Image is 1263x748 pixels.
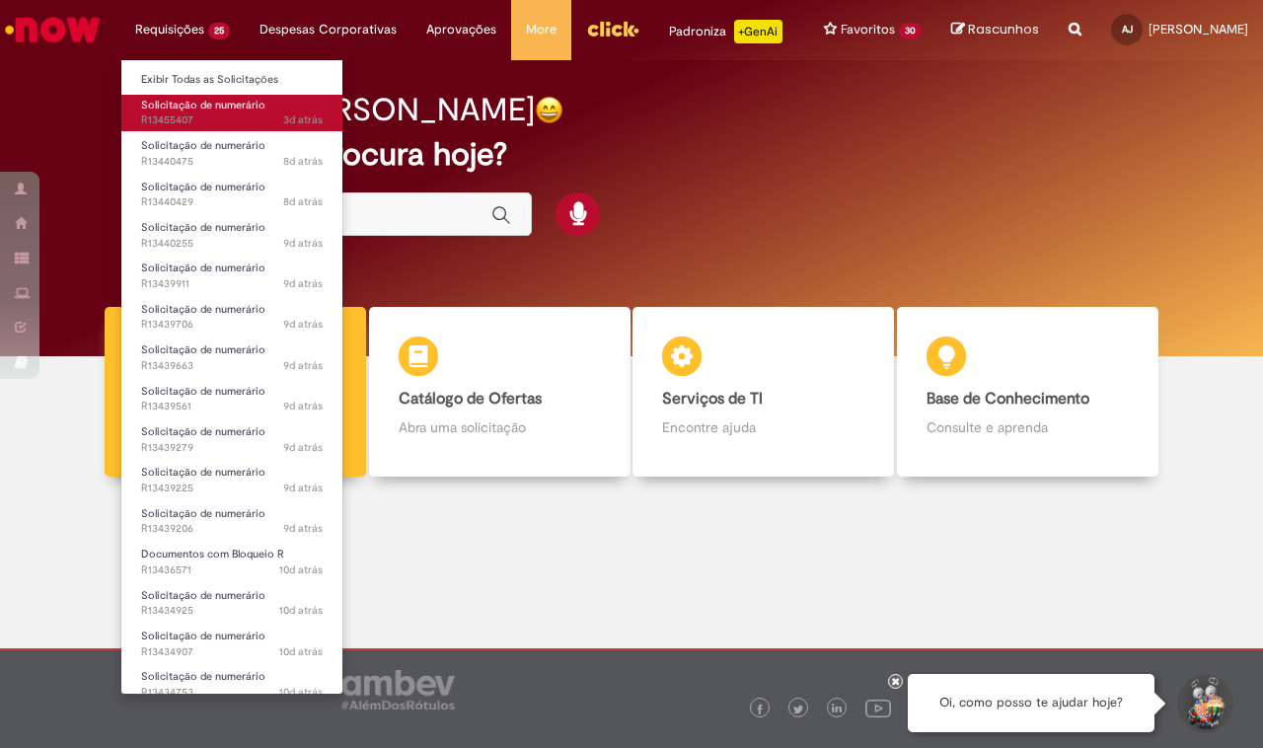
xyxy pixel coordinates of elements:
[141,562,323,578] span: R13436571
[141,276,323,292] span: R13439911
[535,96,563,124] img: happy-face.png
[426,20,496,39] span: Aprovações
[399,417,601,437] p: Abra uma solicitação
[120,59,343,695] ul: Requisições
[121,258,342,294] a: Aberto R13439911 : Solicitação de numerário
[121,626,342,662] a: Aberto R13434907 : Solicitação de numerário
[121,69,342,91] a: Exibir Todas as Solicitações
[927,389,1089,409] b: Base de Conhecimento
[141,180,265,194] span: Solicitação de numerário
[141,424,265,439] span: Solicitação de numerário
[141,358,323,374] span: R13439663
[121,585,342,622] a: Aberto R13434925 : Solicitação de numerário
[104,307,368,478] a: Tirar dúvidas Tirar dúvidas com Lupi Assist e Gen Ai
[283,236,323,251] time: 22/08/2025 14:48:44
[141,465,265,480] span: Solicitação de numerário
[1122,23,1133,36] span: AJ
[586,14,639,43] img: click_logo_yellow_360x200.png
[279,644,323,659] span: 10d atrás
[865,695,891,720] img: logo_footer_youtube.png
[141,384,265,399] span: Solicitação de numerário
[283,194,323,209] time: 22/08/2025 15:23:05
[908,674,1154,732] div: Oi, como posso te ajudar hoje?
[283,236,323,251] span: 9d atrás
[141,440,323,456] span: R13439279
[734,20,782,43] p: +GenAi
[341,670,455,710] img: logo_footer_ambev_rotulo_gray.png
[141,302,265,317] span: Solicitação de numerário
[283,481,323,495] span: 9d atrás
[526,20,557,39] span: More
[899,23,922,39] span: 30
[283,317,323,332] span: 9d atrás
[669,20,782,43] div: Padroniza
[135,137,1127,172] h2: O que você procura hoje?
[399,389,542,409] b: Catálogo de Ofertas
[121,339,342,376] a: Aberto R13439663 : Solicitação de numerário
[141,154,323,170] span: R13440475
[927,417,1129,437] p: Consulte e aprenda
[662,417,864,437] p: Encontre ajuda
[279,562,323,577] span: 10d atrás
[141,521,323,537] span: R13439206
[121,135,342,172] a: Aberto R13440475 : Solicitação de numerário
[141,481,323,496] span: R13439225
[121,381,342,417] a: Aberto R13439561 : Solicitação de numerário
[121,177,342,213] a: Aberto R13440429 : Solicitação de numerário
[1174,674,1233,733] button: Iniciar Conversa de Suporte
[141,547,284,561] span: Documentos com Bloqueio R
[141,98,265,112] span: Solicitação de numerário
[208,23,230,39] span: 25
[121,421,342,458] a: Aberto R13439279 : Solicitação de numerário
[283,276,323,291] span: 9d atrás
[260,20,397,39] span: Despesas Corporativas
[141,506,265,521] span: Solicitação de numerário
[135,20,204,39] span: Requisições
[141,317,323,333] span: R13439706
[755,705,765,714] img: logo_footer_facebook.png
[662,389,763,409] b: Serviços de TI
[368,307,632,478] a: Catálogo de Ofertas Abra uma solicitação
[141,261,265,275] span: Solicitação de numerário
[841,20,895,39] span: Favoritos
[283,112,323,127] time: 28/08/2025 07:14:52
[283,112,323,127] span: 3d atrás
[283,481,323,495] time: 22/08/2025 10:59:09
[283,194,323,209] span: 8d atrás
[141,603,323,619] span: R13434925
[141,588,265,603] span: Solicitação de numerário
[141,112,323,128] span: R13455407
[141,399,323,414] span: R13439561
[279,685,323,700] time: 21/08/2025 09:00:10
[951,21,1039,39] a: Rascunhos
[283,317,323,332] time: 22/08/2025 12:21:21
[283,154,323,169] span: 8d atrás
[141,138,265,153] span: Solicitação de numerário
[121,503,342,540] a: Aberto R13439206 : Solicitação de numerário
[283,399,323,413] time: 22/08/2025 11:49:43
[1149,21,1248,37] span: [PERSON_NAME]
[832,704,842,715] img: logo_footer_linkedin.png
[283,154,323,169] time: 22/08/2025 15:32:11
[121,544,342,580] a: Aberto R13436571 : Documentos com Bloqueio R
[141,629,265,643] span: Solicitação de numerário
[896,307,1160,478] a: Base de Conhecimento Consulte e aprenda
[283,358,323,373] time: 22/08/2025 12:10:02
[141,685,323,701] span: R13434753
[121,299,342,336] a: Aberto R13439706 : Solicitação de numerário
[141,236,323,252] span: R13440255
[2,10,104,49] img: ServiceNow
[793,705,803,714] img: logo_footer_twitter.png
[283,276,323,291] time: 22/08/2025 13:35:51
[968,20,1039,38] span: Rascunhos
[121,666,342,703] a: Aberto R13434753 : Solicitação de numerário
[283,358,323,373] span: 9d atrás
[279,562,323,577] time: 21/08/2025 14:26:00
[121,217,342,254] a: Aberto R13440255 : Solicitação de numerário
[279,603,323,618] span: 10d atrás
[141,669,265,684] span: Solicitação de numerário
[141,220,265,235] span: Solicitação de numerário
[121,462,342,498] a: Aberto R13439225 : Solicitação de numerário
[283,521,323,536] time: 22/08/2025 10:56:08
[141,194,323,210] span: R13440429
